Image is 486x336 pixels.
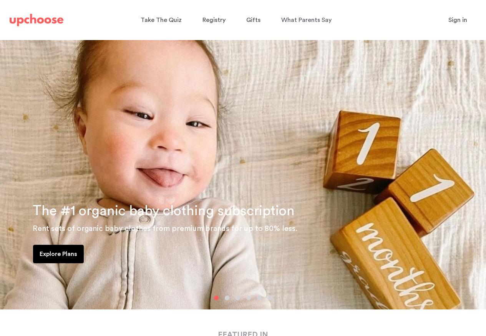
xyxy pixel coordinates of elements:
[448,17,467,23] span: Sign in
[141,17,182,23] span: Take The Quiz
[246,13,263,28] a: Gifts
[202,17,226,23] span: Registry
[141,13,184,28] a: Take The Quiz
[202,13,228,28] a: Registry
[33,222,477,235] p: Rent sets of organic baby clothes from premium brands for up to 80% less.
[33,245,84,263] a: Explore Plans
[10,12,63,28] a: UpChoose
[281,13,334,28] a: What Parents Say
[439,12,477,28] button: Sign in
[246,17,260,23] span: Gifts
[281,17,332,23] span: What Parents Say
[40,249,77,259] p: Explore Plans
[33,204,295,218] span: The #1 organic baby clothing subscription
[10,14,63,26] img: UpChoose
